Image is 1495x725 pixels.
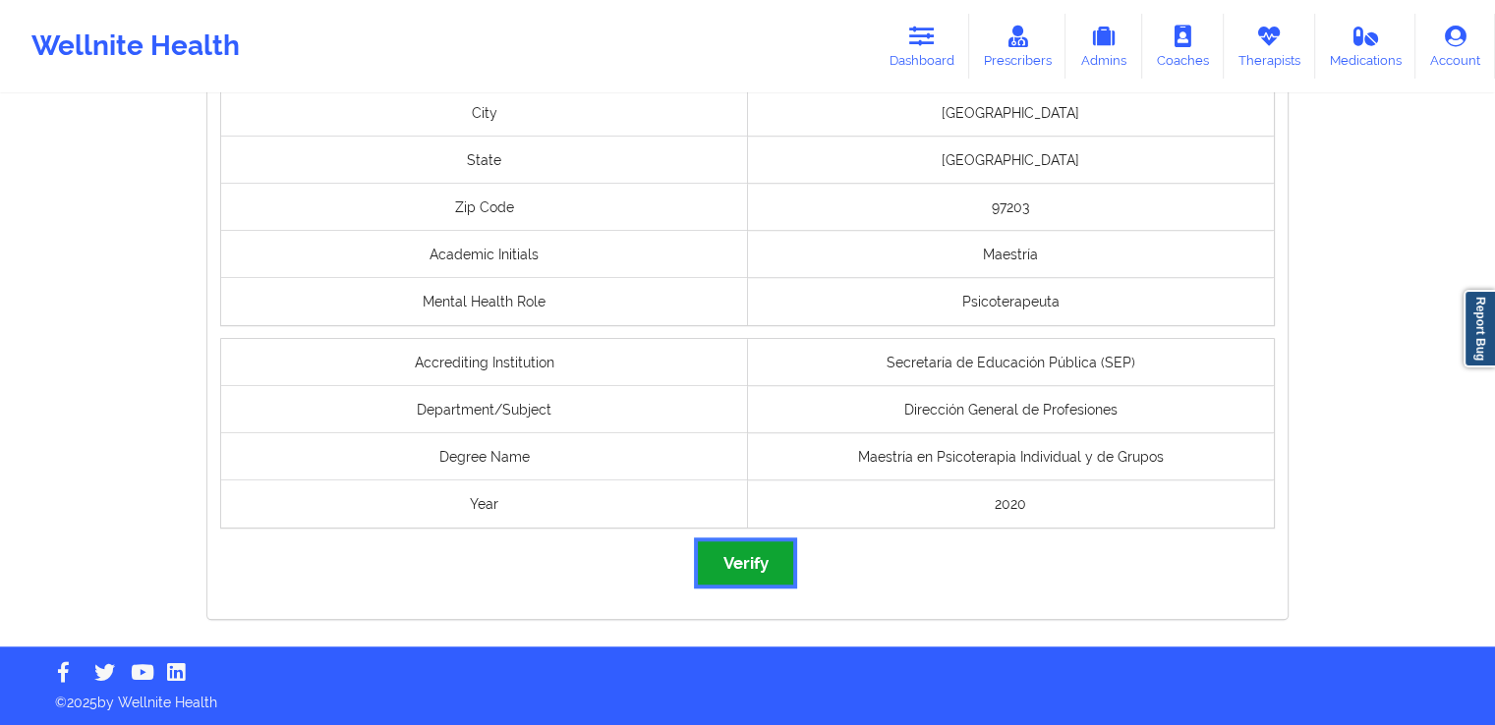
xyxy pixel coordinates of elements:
[748,386,1275,433] div: Dirección General de Profesiones
[221,231,748,278] div: Academic Initials
[748,137,1275,184] div: [GEOGRAPHIC_DATA]
[221,89,748,137] div: City
[748,480,1275,528] div: 2020
[1065,14,1142,79] a: Admins
[1315,14,1416,79] a: Medications
[221,184,748,231] div: Zip Code
[221,339,748,386] div: Accrediting Institution
[1415,14,1495,79] a: Account
[221,433,748,480] div: Degree Name
[221,480,748,528] div: Year
[1224,14,1315,79] a: Therapists
[41,679,1454,712] p: © 2025 by Wellnite Health
[221,278,748,325] div: Mental Health Role
[748,339,1275,386] div: Secretaría de Educación Pública (SEP)
[748,278,1275,325] div: Psicoterapeuta
[221,137,748,184] div: State
[748,89,1275,137] div: [GEOGRAPHIC_DATA]
[875,14,969,79] a: Dashboard
[969,14,1066,79] a: Prescribers
[1142,14,1224,79] a: Coaches
[748,184,1275,231] div: 97203
[221,386,748,433] div: Department/Subject
[698,541,792,584] button: Verify
[748,231,1275,278] div: Maestría
[748,433,1275,480] div: Maestría en Psicoterapia Individual y de Grupos
[1464,290,1495,367] a: Report Bug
